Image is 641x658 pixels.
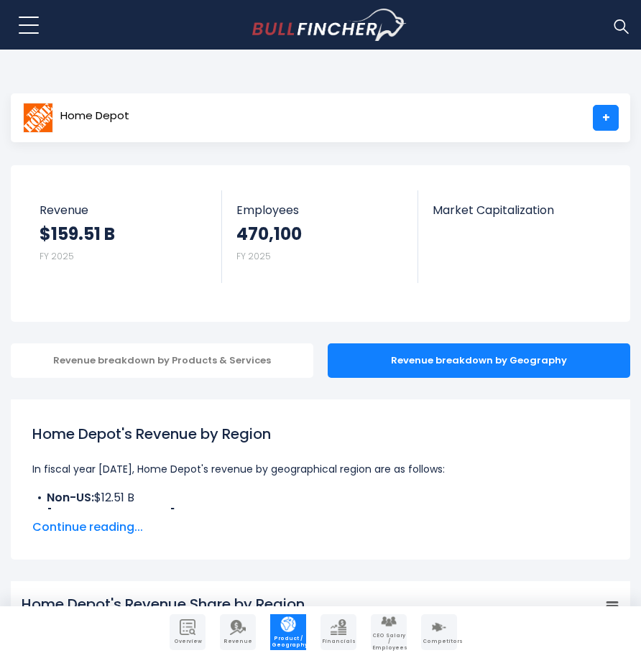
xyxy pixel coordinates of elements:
span: Competitors [423,639,456,644]
small: FY 2025 [40,250,74,262]
small: FY 2025 [236,250,271,262]
p: In fiscal year [DATE], Home Depot's revenue by geographical region are as follows: [32,460,609,478]
b: Non-US: [47,489,94,506]
div: Revenue breakdown by Products & Services [11,343,313,378]
a: Market Capitalization [418,190,614,241]
span: Financials [322,639,355,644]
strong: $159.51 B [40,223,115,245]
tspan: Home Depot's Revenue Share by Region [22,594,305,614]
a: Company Overview [170,614,206,650]
a: Home Depot [22,105,130,131]
span: Revenue [221,639,254,644]
strong: 470,100 [236,223,302,245]
a: Go to homepage [252,9,407,42]
a: Revenue $159.51 B FY 2025 [25,190,222,283]
span: Continue reading... [32,519,609,536]
b: [GEOGRAPHIC_DATA]: [47,506,178,523]
a: + [593,105,619,131]
a: Company Competitors [421,614,457,650]
a: Employees 470,100 FY 2025 [222,190,418,283]
a: Company Employees [371,614,407,650]
span: Revenue [40,203,208,217]
span: Home Depot [60,110,129,122]
img: bullfincher logo [252,9,407,42]
div: Revenue breakdown by Geography [328,343,630,378]
li: $147.01 B [32,506,609,524]
a: Company Financials [320,614,356,650]
span: Market Capitalization [433,203,600,217]
span: Product / Geography [272,636,305,648]
span: Overview [171,639,204,644]
h1: Home Depot's Revenue by Region [32,423,609,445]
span: CEO Salary / Employees [372,633,405,651]
img: HD logo [23,103,53,133]
a: Company Product/Geography [270,614,306,650]
li: $12.51 B [32,489,609,506]
a: Company Revenue [220,614,256,650]
span: Employees [236,203,403,217]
